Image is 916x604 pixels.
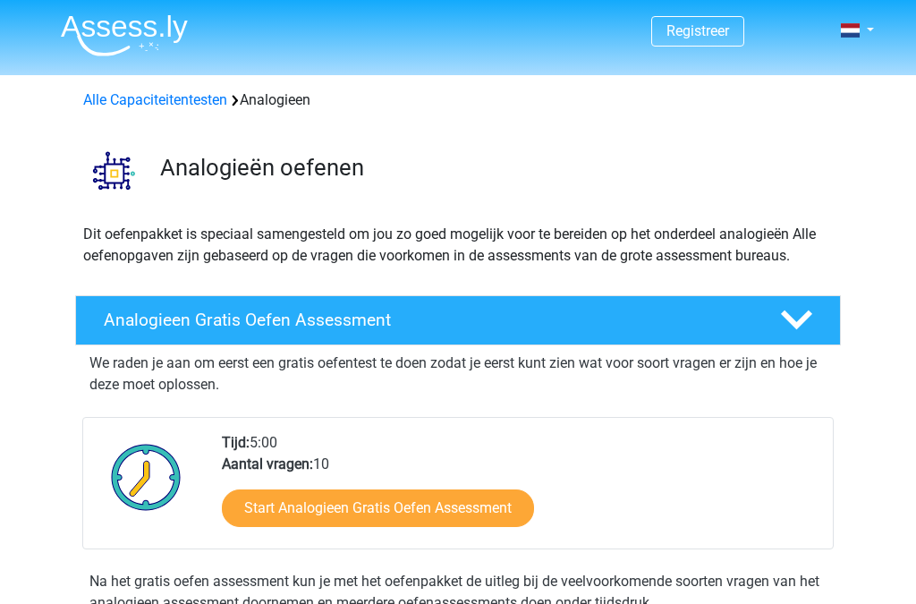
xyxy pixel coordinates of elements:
[208,432,832,549] div: 5:00 10
[76,89,840,111] div: Analogieen
[222,455,313,472] b: Aantal vragen:
[89,353,827,396] p: We raden je aan om eerst een gratis oefentest te doen zodat je eerst kunt zien wat voor soort vra...
[104,310,751,330] h4: Analogieen Gratis Oefen Assessment
[666,22,729,39] a: Registreer
[222,434,250,451] b: Tijd:
[83,224,833,267] p: Dit oefenpakket is speciaal samengesteld om jou zo goed mogelijk voor te bereiden op het onderdee...
[160,154,827,182] h3: Analogieën oefenen
[76,132,152,208] img: analogieen
[61,14,188,56] img: Assessly
[83,91,227,108] a: Alle Capaciteitentesten
[101,432,191,522] img: Klok
[222,489,534,527] a: Start Analogieen Gratis Oefen Assessment
[68,295,848,345] a: Analogieen Gratis Oefen Assessment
